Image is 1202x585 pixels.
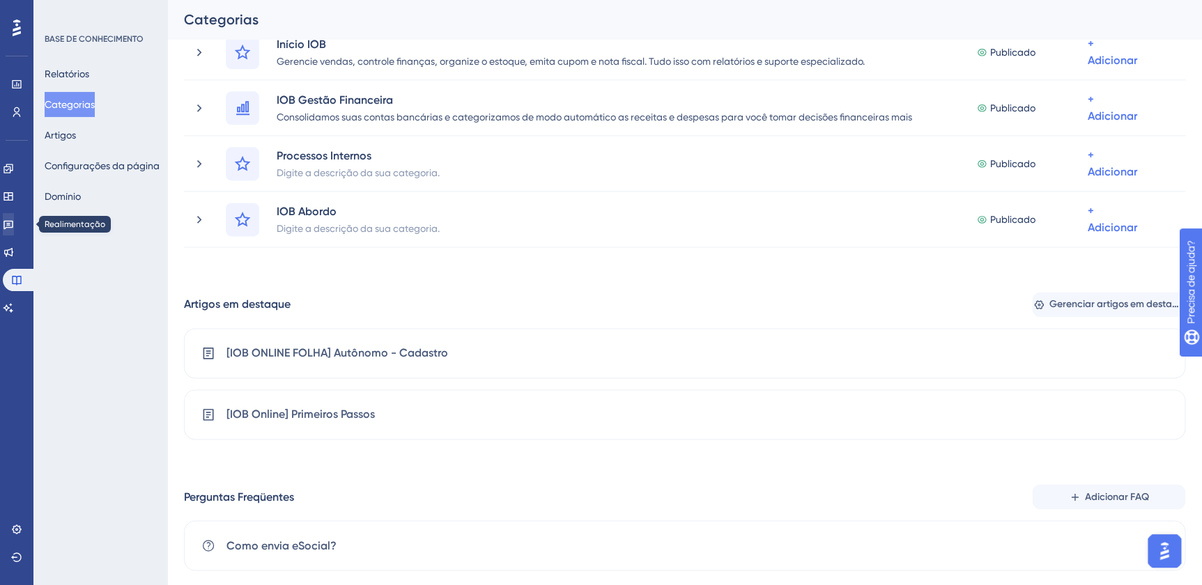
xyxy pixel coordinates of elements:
[276,91,930,108] div: IOB Gestão Financeira
[45,153,160,178] button: Configurações da página
[276,52,865,69] div: Gerencie vendas, controle finanças, organize o estoque, emita cupom e nota fiscal. Tudo isso com ...
[226,537,337,554] span: Como envia eSocial?
[226,406,375,423] span: [IOB Online] Primeiros Passos
[1049,296,1184,313] span: Gerenciar artigos em destaque
[276,219,440,236] div: Digite a descrição da sua categoria.
[45,123,76,148] button: Artigos
[184,296,291,313] div: Artigos em destaque
[276,108,930,125] div: Consolidamos suas contas bancárias e categorizamos de modo automático as receitas e despesas para...
[1085,488,1149,505] span: Adicionar FAQ
[1088,203,1137,236] div: + Adicionar
[276,36,865,52] div: Início IOB
[45,61,89,86] button: Relatórios
[276,203,440,219] div: IOB Abordo
[1032,292,1185,317] button: Gerenciar artigos em destaque
[33,3,116,20] span: Precisa de ajuda?
[45,92,95,117] button: Categorias
[276,147,440,164] div: Processos Internos
[990,155,1035,172] span: Publicado
[990,44,1035,61] span: Publicado
[45,214,76,240] button: Acesso
[45,33,144,45] div: BASE DE CONHECIMENTO
[184,488,294,505] div: Perguntas Freqüentes
[990,211,1035,228] span: Publicado
[1088,91,1137,125] div: + Adicionar
[45,184,81,209] button: Domínio
[1088,147,1137,180] div: + Adicionar
[184,10,1150,29] div: Categorias
[226,345,448,361] span: [IOB ONLINE FOLHA] Autônomo - Cadastro
[1143,530,1185,572] iframe: UserGuiding AI Assistant Launcher
[276,164,440,180] div: Digite a descrição da sua categoria.
[990,100,1035,116] span: Publicado
[1032,484,1185,509] button: Adicionar FAQ
[1088,36,1137,69] div: + Adicionar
